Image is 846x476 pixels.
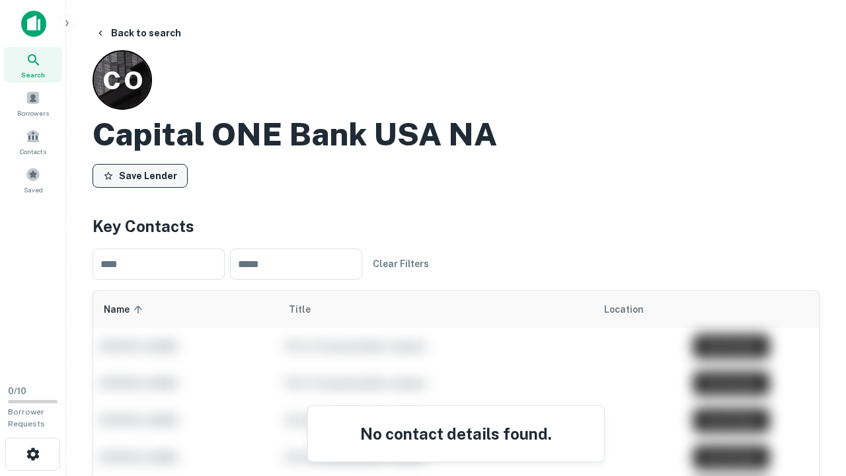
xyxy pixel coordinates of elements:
span: Search [21,69,45,80]
a: Borrowers [4,85,62,121]
a: Saved [4,162,62,198]
a: Contacts [4,124,62,159]
img: capitalize-icon.png [21,11,46,37]
h2: Capital ONE Bank USA NA [93,115,497,153]
span: Borrower Requests [8,407,45,428]
span: Borrowers [17,108,49,118]
button: Save Lender [93,164,188,188]
iframe: Chat Widget [780,370,846,434]
button: Clear Filters [367,252,434,276]
span: Contacts [20,146,46,157]
span: Saved [24,184,43,195]
h4: Key Contacts [93,214,820,238]
a: Search [4,47,62,83]
button: Back to search [90,21,186,45]
p: C O [102,61,142,99]
span: 0 / 10 [8,386,26,396]
h4: No contact details found. [324,422,588,446]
